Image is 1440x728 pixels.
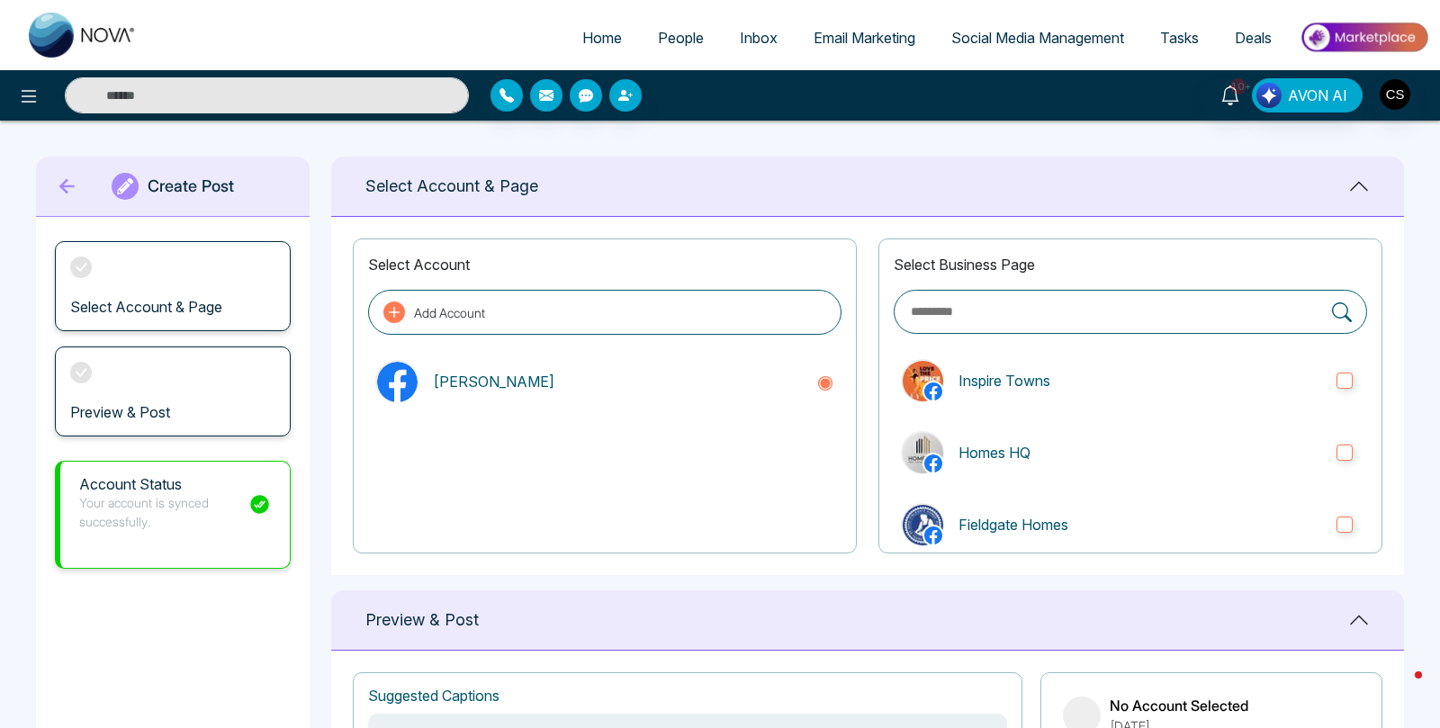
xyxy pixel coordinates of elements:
span: Email Marketing [814,29,915,47]
h1: Account Status [79,476,248,493]
iframe: Intercom live chat [1379,667,1422,710]
p: Your account is synced successfully. [79,493,248,531]
span: Inbox [740,29,778,47]
img: Fieldgate Homes [903,505,943,545]
span: People [658,29,704,47]
span: AVON AI [1288,85,1347,106]
img: Market-place.gif [1299,17,1429,58]
a: 10+ [1209,78,1252,110]
h1: Suggested Captions [368,688,499,705]
img: Lead Flow [1256,83,1282,108]
a: Inbox [722,21,796,55]
a: People [640,21,722,55]
img: Homes HQ [903,433,943,473]
p: [PERSON_NAME] [433,371,802,392]
p: Select Account [368,254,841,275]
button: Add Account [368,290,841,335]
input: Homes HQHomes HQ [1336,445,1353,461]
span: Tasks [1160,29,1199,47]
span: Home [582,29,622,47]
h3: Preview & Post [70,404,170,421]
img: User Avatar [1380,79,1410,110]
h1: Preview & Post [365,610,479,630]
span: Deals [1235,29,1272,47]
img: Nova CRM Logo [29,13,137,58]
input: Fieldgate HomesFieldgate Homes [1336,517,1353,533]
p: No Account Selected [1110,695,1248,716]
a: Home [564,21,640,55]
span: 10+ [1230,78,1246,94]
button: AVON AI [1252,78,1363,112]
p: Inspire Towns [958,370,1322,391]
p: Fieldgate Homes [958,514,1322,535]
img: Inspire Towns [903,361,943,401]
p: Select Business Page [894,254,1367,275]
h1: Select Account & Page [365,176,538,196]
p: Add Account [414,303,485,322]
input: Inspire Towns Inspire Towns [1336,373,1353,389]
a: Email Marketing [796,21,933,55]
p: Homes HQ [958,442,1322,463]
h1: Create Post [148,176,234,196]
a: Tasks [1142,21,1217,55]
h3: Select Account & Page [70,299,222,316]
a: Social Media Management [933,21,1142,55]
a: Deals [1217,21,1290,55]
span: Social Media Management [951,29,1124,47]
